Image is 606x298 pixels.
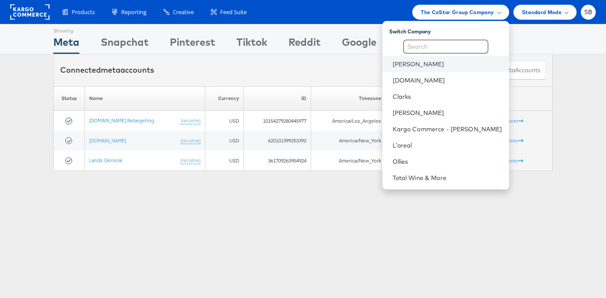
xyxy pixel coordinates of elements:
[53,24,79,35] div: Showing
[393,76,502,85] a: [DOMAIN_NAME]
[72,8,95,16] span: Products
[244,111,311,131] td: 10154279280445977
[121,8,146,16] span: Reporting
[89,117,154,124] a: [DOMAIN_NAME] Retargeting
[54,86,85,111] th: Status
[288,35,320,54] div: Reddit
[472,61,546,80] button: ConnectmetaAccounts
[101,65,120,75] span: meta
[101,35,149,54] div: Snapchat
[393,174,502,182] a: Total Wine & More
[421,8,494,17] span: The CoStar Group Company
[181,137,201,145] a: (rename)
[85,86,205,111] th: Name
[393,141,502,150] a: L'oreal
[393,109,502,117] a: [PERSON_NAME]
[170,35,215,54] div: Pinterest
[244,150,311,171] td: 361709263954924
[89,137,126,144] a: [DOMAIN_NAME]
[181,117,201,124] a: (rename)
[311,111,386,131] td: America/Los_Angeles
[205,150,244,171] td: USD
[205,111,244,131] td: USD
[393,92,502,101] a: Clarks
[236,35,267,54] div: Tiktok
[181,157,201,164] a: (rename)
[311,150,386,171] td: America/New_York
[403,40,488,53] input: Search
[220,8,247,16] span: Feed Suite
[173,8,194,16] span: Creative
[584,9,592,15] span: SB
[393,60,502,68] a: [PERSON_NAME]
[53,35,79,54] div: Meta
[205,131,244,151] td: USD
[311,131,386,151] td: America/New_York
[244,131,311,151] td: 620101399253392
[393,125,502,133] a: Kargo Commerce - [PERSON_NAME]
[89,157,122,163] a: Lands General
[244,86,311,111] th: ID
[522,8,562,17] span: Standard Mode
[205,86,244,111] th: Currency
[311,86,386,111] th: Timezone
[60,65,154,76] div: Connected accounts
[389,24,509,35] div: Switch Company
[342,35,376,54] div: Google
[393,157,502,166] a: Ollies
